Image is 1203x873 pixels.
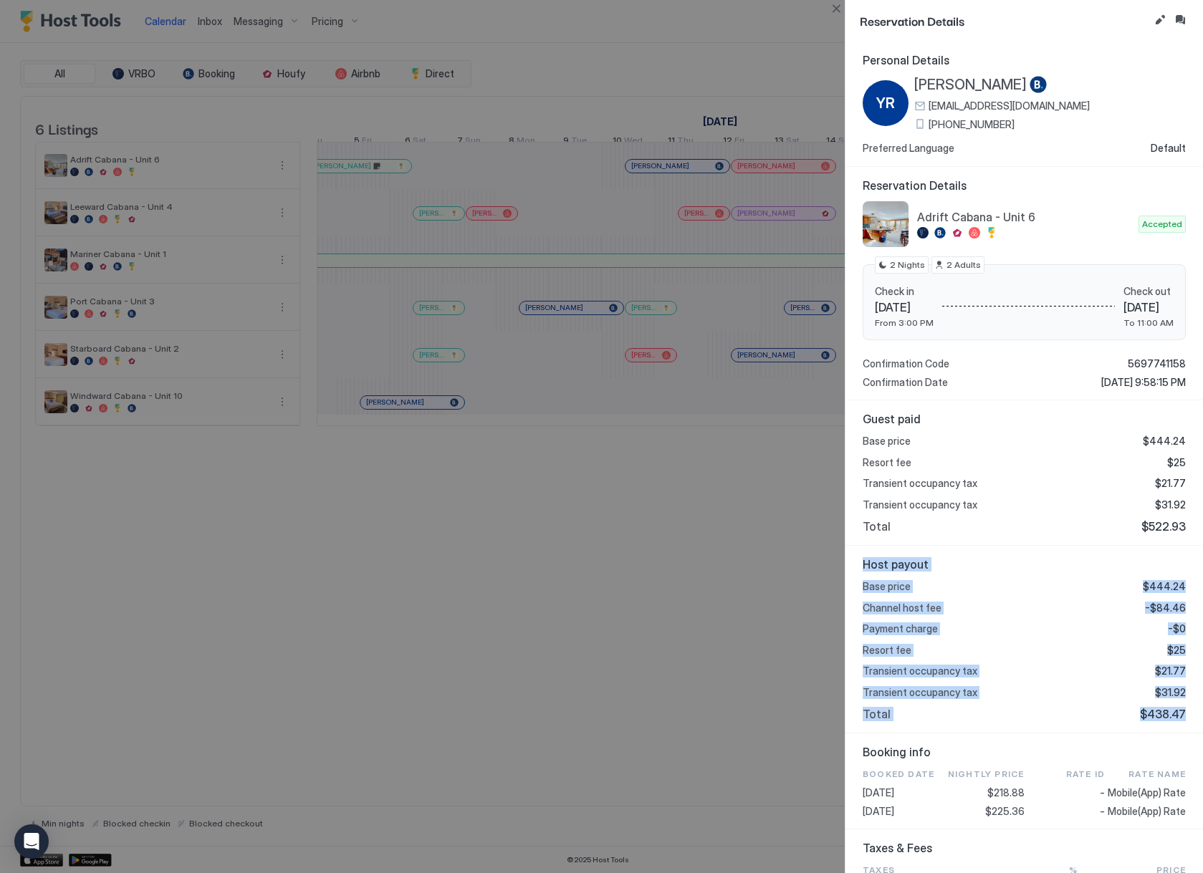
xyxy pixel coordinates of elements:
[863,805,944,818] span: [DATE]
[929,100,1090,112] span: [EMAIL_ADDRESS][DOMAIN_NAME]
[863,644,911,657] span: Resort fee
[1142,218,1182,231] span: Accepted
[863,602,941,614] span: Channel host fee
[987,786,1025,799] span: $218.88
[1155,686,1186,699] span: $31.92
[863,665,977,677] span: Transient occupancy tax
[1141,519,1186,534] span: $522.93
[1168,622,1186,635] span: -$0
[863,178,1186,193] span: Reservation Details
[1151,11,1169,29] button: Edit reservation
[1140,707,1186,721] span: $438.47
[863,498,977,511] span: Transient occupancy tax
[1167,644,1186,657] span: $25
[1066,768,1105,781] span: Rate ID
[863,53,1186,67] span: Personal Details
[1100,786,1105,799] span: -
[1143,435,1186,448] span: $444.24
[860,11,1149,29] span: Reservation Details
[1128,357,1186,370] span: 5697741158
[863,519,891,534] span: Total
[875,317,934,328] span: From 3:00 PM
[1100,805,1105,818] span: -
[985,805,1025,818] span: $225.36
[1155,477,1186,490] span: $21.77
[863,686,977,699] span: Transient occupancy tax
[948,768,1025,781] span: Nightly Price
[14,824,49,859] div: Open Intercom Messenger
[863,412,1186,426] span: Guest paid
[1155,498,1186,511] span: $31.92
[1145,602,1186,614] span: -$84.46
[863,376,948,389] span: Confirmation Date
[863,622,938,635] span: Payment charge
[1123,317,1174,328] span: To 11:00 AM
[863,768,944,781] span: Booked Date
[863,557,1186,571] span: Host payout
[863,477,977,490] span: Transient occupancy tax
[946,259,981,271] span: 2 Adults
[863,841,1186,855] span: Taxes & Fees
[890,259,925,271] span: 2 Nights
[875,300,934,314] span: [DATE]
[1128,768,1186,781] span: Rate Name
[863,357,949,370] span: Confirmation Code
[1108,786,1186,799] span: Mobile(App) Rate
[875,285,934,298] span: Check in
[1171,11,1189,29] button: Inbox
[1155,665,1186,677] span: $21.77
[863,456,911,469] span: Resort fee
[1151,142,1186,155] span: Default
[914,76,1027,94] span: [PERSON_NAME]
[917,210,1133,224] span: Adrift Cabana - Unit 6
[1123,300,1174,314] span: [DATE]
[863,707,891,721] span: Total
[1101,376,1186,389] span: [DATE] 9:58:15 PM
[863,580,911,593] span: Base price
[1108,805,1186,818] span: Mobile(App) Rate
[1123,285,1174,298] span: Check out
[863,745,1186,759] span: Booking info
[929,118,1015,131] span: [PHONE_NUMBER]
[876,92,895,114] span: YR
[863,201,909,247] div: listing image
[863,435,911,448] span: Base price
[1167,456,1186,469] span: $25
[1143,580,1186,593] span: $444.24
[863,786,944,799] span: [DATE]
[863,142,954,155] span: Preferred Language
